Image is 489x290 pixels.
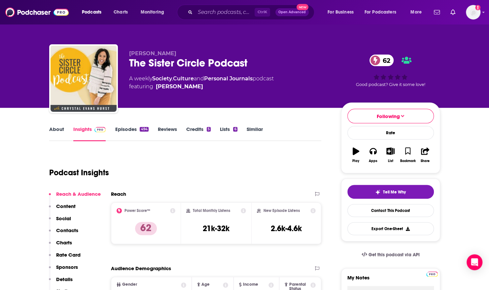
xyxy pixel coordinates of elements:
[111,191,126,197] h2: Reach
[376,55,394,66] span: 62
[466,5,480,20] span: Logged in as ShellB
[421,159,430,163] div: Share
[341,50,440,91] div: 62Good podcast? Give it some love!
[56,191,101,197] p: Reach & Audience
[77,7,110,18] button: open menu
[400,159,415,163] div: Bookmark
[275,8,309,16] button: Open AdvancedNew
[172,75,173,82] span: ,
[410,8,422,17] span: More
[204,75,253,82] a: Personal Journals
[347,274,434,286] label: My Notes
[255,8,270,17] span: Ctrl K
[347,126,434,140] div: Rate
[73,126,106,141] a: InsightsPodchaser Pro
[122,282,137,287] span: Gender
[323,7,362,18] button: open menu
[56,276,73,282] p: Details
[56,252,81,258] p: Rate Card
[448,7,458,18] a: Show notifications dropdown
[347,143,365,167] button: Play
[352,159,359,163] div: Play
[183,5,321,20] div: Search podcasts, credits, & more...
[466,5,480,20] img: User Profile
[263,208,300,213] h2: New Episode Listens
[193,208,230,213] h2: Total Monthly Listens
[173,75,194,82] a: Culture
[220,126,237,141] a: Lists6
[115,126,148,141] a: Episodes494
[124,208,150,213] h2: Power Score™
[49,264,78,276] button: Sponsors
[49,168,109,178] h1: Podcast Insights
[431,7,442,18] a: Show notifications dropdown
[247,126,263,141] a: Similar
[466,5,480,20] button: Show profile menu
[388,159,393,163] div: List
[365,143,382,167] button: Apps
[94,127,106,132] img: Podchaser Pro
[49,215,71,228] button: Social
[383,189,406,195] span: Tell Me Why
[158,126,177,141] a: Reviews
[49,239,72,252] button: Charts
[297,4,308,10] span: New
[365,8,396,17] span: For Podcasters
[129,75,274,91] div: A weekly podcast
[5,6,69,19] img: Podchaser - Follow, Share and Rate Podcasts
[194,75,204,82] span: and
[328,8,354,17] span: For Business
[347,204,434,217] a: Contact This Podcast
[271,224,302,233] h3: 2.6k-4.6k
[51,46,117,112] img: The Sister Circle Podcast
[382,143,399,167] button: List
[233,127,237,132] div: 6
[111,265,171,271] h2: Audience Demographics
[347,222,434,235] button: Export One-Sheet
[49,276,73,288] button: Details
[356,247,425,263] a: Get this podcast via API
[114,8,128,17] span: Charts
[426,270,438,277] a: Pro website
[369,159,377,163] div: Apps
[426,271,438,277] img: Podchaser Pro
[156,83,203,91] div: [PERSON_NAME]
[375,189,380,195] img: tell me why sparkle
[467,254,482,270] div: Open Intercom Messenger
[243,282,258,287] span: Income
[416,143,434,167] button: Share
[347,109,434,123] button: Following
[195,7,255,18] input: Search podcasts, credits, & more...
[356,82,425,87] span: Good podcast? Give it some love!
[49,227,78,239] button: Contacts
[347,185,434,199] button: tell me why sparkleTell Me Why
[360,7,406,18] button: open menu
[109,7,132,18] a: Charts
[377,113,400,119] span: Following
[56,203,76,209] p: Content
[49,252,81,264] button: Rate Card
[56,239,72,246] p: Charts
[152,75,172,82] a: Society
[406,7,430,18] button: open menu
[203,224,229,233] h3: 21k-32k
[56,264,78,270] p: Sponsors
[49,191,101,203] button: Reach & Audience
[201,282,210,287] span: Age
[278,11,306,14] span: Open Advanced
[56,215,71,222] p: Social
[136,7,173,18] button: open menu
[368,252,419,258] span: Get this podcast via API
[129,50,176,57] span: [PERSON_NAME]
[186,126,211,141] a: Credits5
[56,227,78,233] p: Contacts
[140,127,148,132] div: 494
[207,127,211,132] div: 5
[369,55,394,66] a: 62
[475,5,480,10] svg: Add a profile image
[49,126,64,141] a: About
[129,83,274,91] span: featuring
[82,8,101,17] span: Podcasts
